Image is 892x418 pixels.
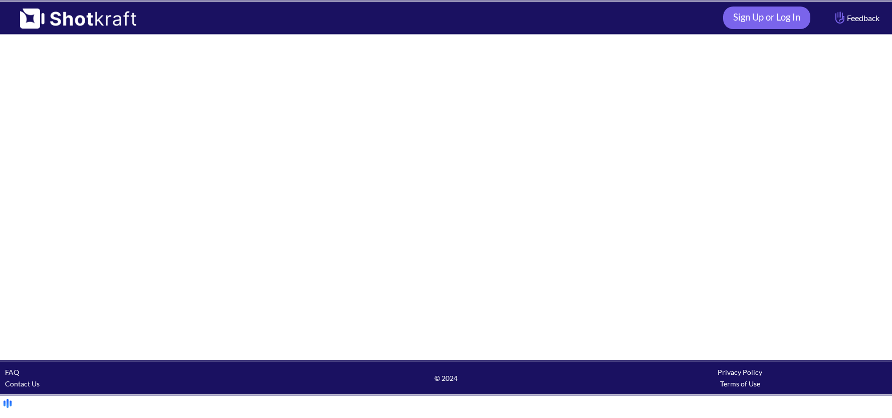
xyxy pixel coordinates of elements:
div: Terms of Use [593,378,887,389]
div: Privacy Policy [593,366,887,378]
span: Feedback [833,12,879,24]
a: Sign Up or Log In [723,7,810,29]
a: Contact Us [5,379,40,388]
a: FAQ [5,368,19,376]
img: Hand Icon [833,9,847,26]
span: © 2024 [299,372,593,384]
